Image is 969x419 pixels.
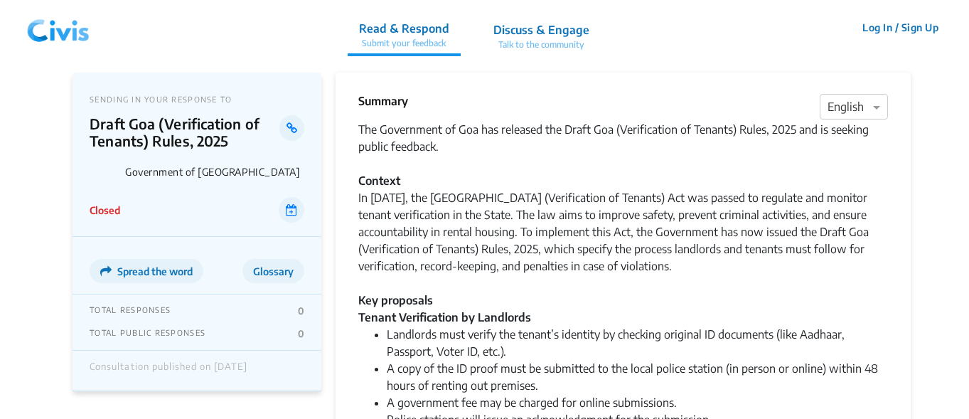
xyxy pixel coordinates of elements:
span: Glossary [253,265,294,277]
p: Submit your feedback [359,37,449,50]
p: 0 [298,305,304,317]
p: Read & Respond [359,20,449,37]
p: TOTAL PUBLIC RESPONSES [90,328,205,339]
button: Log In / Sign Up [853,16,948,38]
strong: Tenant Verification by Landlords [358,310,531,324]
img: Government of Goa logo [90,157,119,186]
p: SENDING IN YOUR RESPONSE TO [90,95,304,104]
span: Spread the word [117,265,193,277]
div: Consultation published on [DATE] [90,361,247,380]
div: In [DATE], the [GEOGRAPHIC_DATA] (Verification of Tenants) Act was passed to regulate and monitor... [358,189,888,309]
div: The Government of Goa has released the Draft Goa (Verification of Tenants) Rules, 2025 and is see... [358,121,888,189]
button: Glossary [242,259,304,283]
li: A copy of the ID proof must be submitted to the local police station (in person or online) within... [387,360,888,394]
strong: Context [358,174,400,188]
li: Landlords must verify the tenant’s identity by checking original ID documents (like Aadhaar, Pass... [387,326,888,360]
strong: Key proposals [358,293,433,307]
p: Government of [GEOGRAPHIC_DATA] [125,166,304,178]
p: 0 [298,328,304,339]
p: Discuss & Engage [493,21,589,38]
p: Draft Goa (Verification of Tenants) Rules, 2025 [90,115,279,149]
button: Spread the word [90,259,203,283]
img: navlogo.png [21,6,95,49]
li: A government fee may be charged for online submissions. [387,394,888,411]
p: Closed [90,203,120,218]
p: TOTAL RESPONSES [90,305,171,317]
p: Talk to the community [493,38,589,51]
p: Summary [358,92,408,110]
